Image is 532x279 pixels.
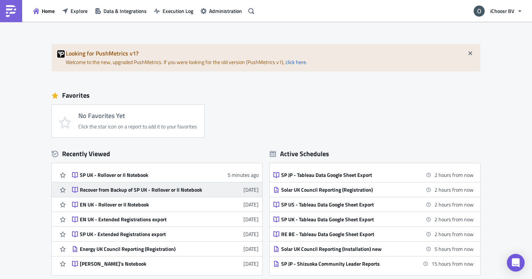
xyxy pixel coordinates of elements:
[80,201,209,208] div: EN UK - Rollover or II Notebook
[209,7,242,15] span: Administration
[273,256,474,271] a: SP JP - Shizuoka Community Leader Reports15 hours from now
[5,5,17,17] img: PushMetrics
[52,148,262,159] div: Recently Viewed
[281,246,410,252] div: Solar UK Council Reporting (Installation) new
[434,201,474,208] time: 2025-08-11 11:00
[58,5,91,17] button: Explore
[273,197,474,212] a: SP US - Tableau Data Google Sheet Export2 hours from now
[243,245,259,253] time: 2025-07-28T13:32:36Z
[434,245,474,253] time: 2025-08-11 14:00
[281,172,410,178] div: SP JP - Tableau Data Google Sheet Export
[243,186,259,194] time: 2025-08-07T14:25:04Z
[150,5,197,17] button: Execution Log
[72,197,259,212] a: EN UK - Rollover or II Notebook[DATE]
[473,5,485,17] img: Avatar
[286,58,306,66] a: click here
[72,256,259,271] a: [PERSON_NAME]'s Notebook[DATE]
[273,212,474,226] a: SP UK - Tableau Data Google Sheet Export2 hours from now
[72,168,259,182] a: SP UK - Rollover or II Notebook5 minutes ago
[243,230,259,238] time: 2025-08-07T10:46:44Z
[243,260,259,268] time: 2025-07-09T09:51:17Z
[281,260,410,267] div: SP JP - Shizuoka Community Leader Reports
[281,231,410,238] div: RE BE - Tableau Data Google Sheet Export
[42,7,55,15] span: Home
[273,182,474,197] a: Solar UK Council Reporting (Registration)2 hours from now
[434,186,474,194] time: 2025-08-11 11:00
[80,260,209,267] div: [PERSON_NAME]'s Notebook
[432,260,474,268] time: 2025-08-12 00:00
[243,201,259,208] time: 2025-08-07T14:14:32Z
[103,7,147,15] span: Data & Integrations
[163,7,193,15] span: Execution Log
[281,216,410,223] div: SP UK - Tableau Data Google Sheet Export
[490,7,514,15] span: iChoosr BV
[469,3,526,19] button: iChoosr BV
[66,50,475,56] h5: Looking for PushMetrics v1?
[197,5,246,17] button: Administration
[281,186,410,193] div: Solar UK Council Reporting (Registration)
[72,242,259,256] a: Energy UK Council Reporting (Registration)[DATE]
[281,201,410,208] div: SP US - Tableau Data Google Sheet Export
[30,5,58,17] button: Home
[273,168,474,182] a: SP JP - Tableau Data Google Sheet Export2 hours from now
[243,215,259,223] time: 2025-08-07T12:17:39Z
[78,123,197,130] div: Click the star icon on a report to add it to your favorites
[270,149,329,158] div: Active Schedules
[80,216,209,223] div: EN UK - Extended Registrations export
[72,227,259,241] a: SP UK - Extended Registrations export[DATE]
[71,7,88,15] span: Explore
[72,182,259,197] a: Recover from Backup of SP UK - Rollover or II Notebook[DATE]
[52,44,480,71] div: Welcome to the new, upgraded PushMetrics. If you were looking for the old version (PushMetrics v1...
[80,172,209,178] div: SP UK - Rollover or II Notebook
[52,90,480,101] div: Favorites
[78,112,197,120] h4: No Favorites Yet
[80,246,209,252] div: Energy UK Council Reporting (Registration)
[434,171,474,179] time: 2025-08-11 11:00
[80,231,209,238] div: SP UK - Extended Registrations export
[434,215,474,223] time: 2025-08-11 11:00
[228,171,259,179] time: 2025-08-11T08:07:32Z
[91,5,150,17] button: Data & Integrations
[72,212,259,226] a: EN UK - Extended Registrations export[DATE]
[80,186,209,193] div: Recover from Backup of SP UK - Rollover or II Notebook
[273,227,474,241] a: RE BE - Tableau Data Google Sheet Export2 hours from now
[507,254,525,272] div: Open Intercom Messenger
[434,230,474,238] time: 2025-08-11 11:00
[273,242,474,256] a: Solar UK Council Reporting (Installation) new5 hours from now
